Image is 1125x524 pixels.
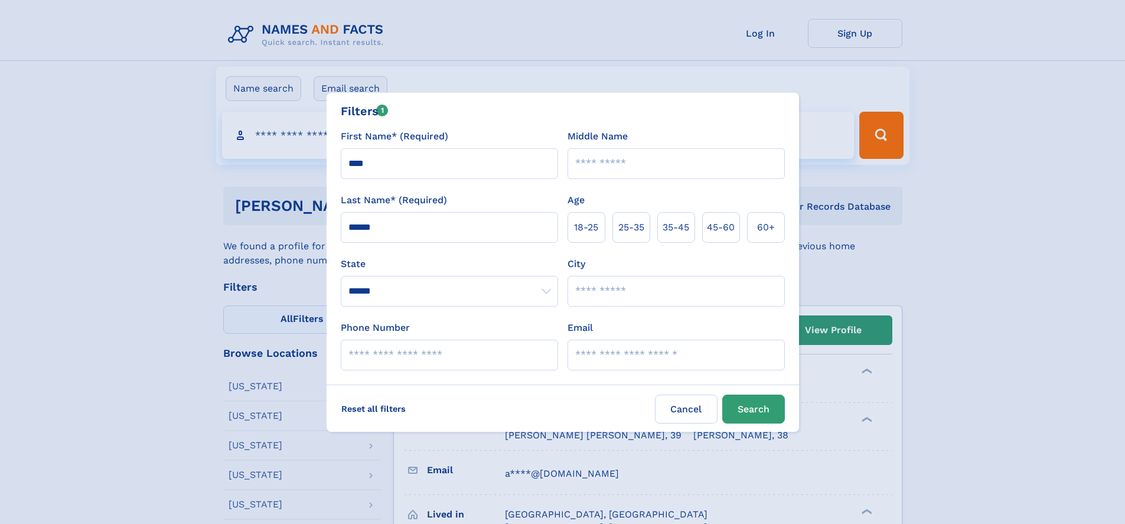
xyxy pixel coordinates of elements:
span: 35‑45 [663,220,689,235]
label: First Name* (Required) [341,129,448,144]
span: 45‑60 [707,220,735,235]
span: 25‑35 [618,220,644,235]
div: Filters [341,102,389,120]
span: 18‑25 [574,220,598,235]
span: 60+ [757,220,775,235]
label: City [568,257,585,271]
label: Phone Number [341,321,410,335]
label: Last Name* (Required) [341,193,447,207]
label: Cancel [655,395,718,424]
label: Age [568,193,585,207]
button: Search [722,395,785,424]
label: State [341,257,558,271]
label: Reset all filters [334,395,413,423]
label: Middle Name [568,129,628,144]
label: Email [568,321,593,335]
